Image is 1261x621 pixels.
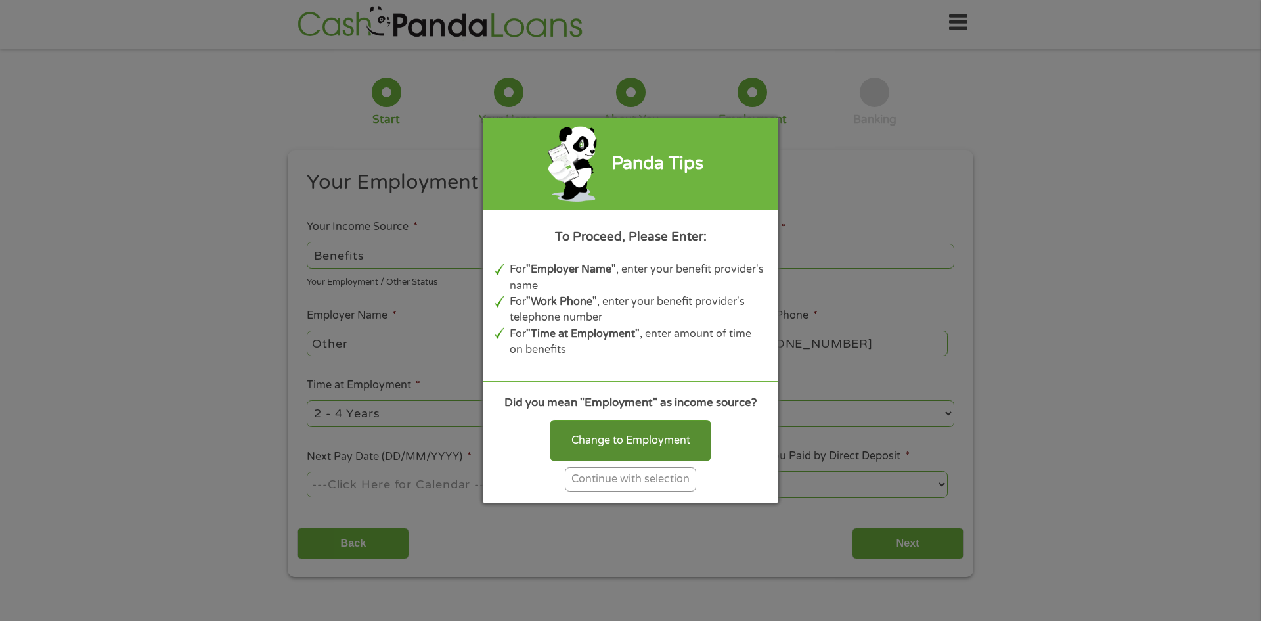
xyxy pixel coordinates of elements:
[526,327,640,340] b: "Time at Employment"
[495,227,766,246] div: To Proceed, Please Enter:
[526,295,597,308] b: "Work Phone"
[510,326,767,358] li: For , enter amount of time on benefits
[546,124,600,203] img: green-panda-phone.png
[526,263,616,276] b: "Employer Name"
[611,150,703,177] div: Panda Tips
[565,467,696,492] div: Continue with selection
[510,294,767,326] li: For , enter your benefit provider's telephone number
[495,394,766,411] div: Did you mean "Employment" as income source?
[550,420,711,461] div: Change to Employment
[510,262,767,294] li: For , enter your benefit provider's name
